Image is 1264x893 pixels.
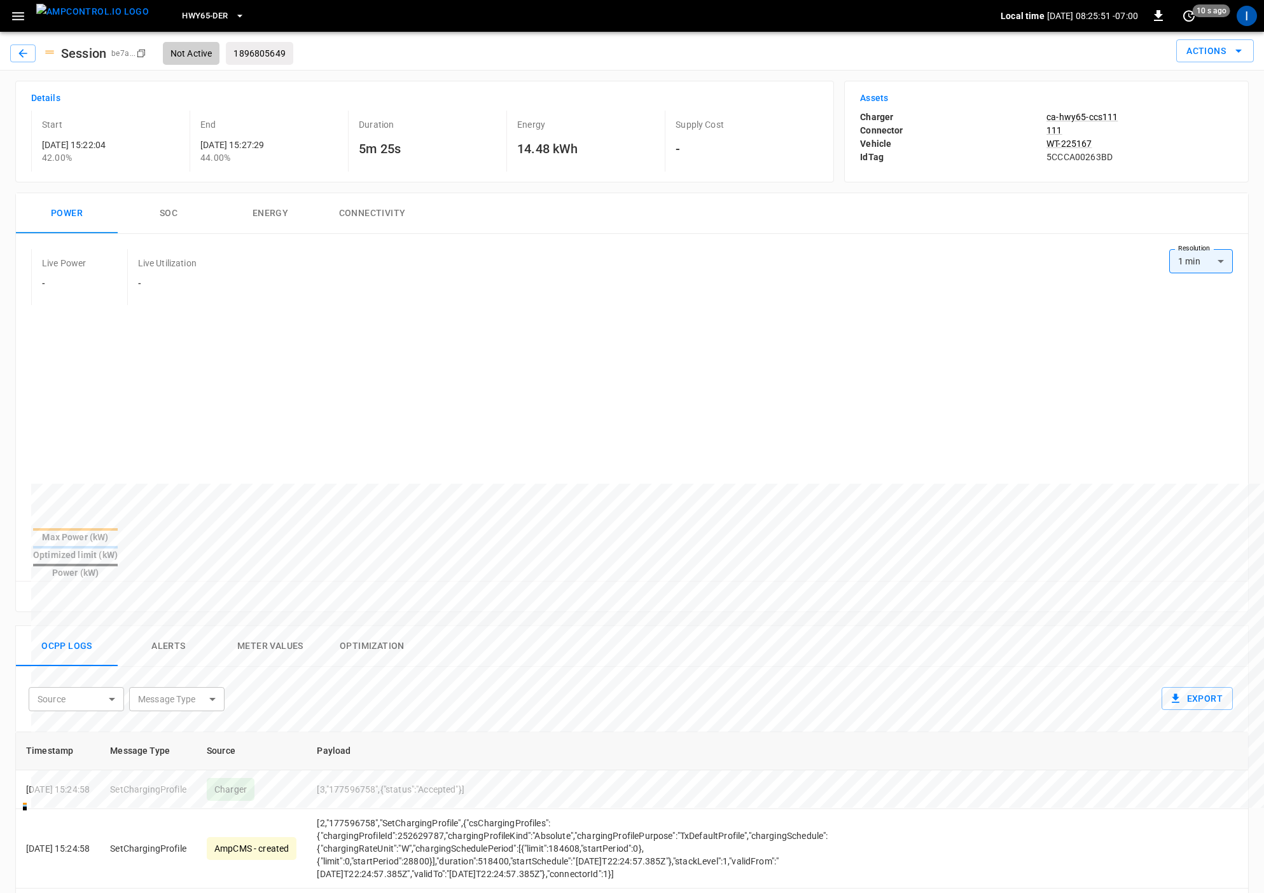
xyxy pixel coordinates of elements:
button: Optimization [321,626,423,667]
span: HWY65-DER [182,9,228,24]
p: Live Power [42,257,87,269]
button: Energy [219,193,321,234]
p: 5CCCA00263BD [1046,151,1233,163]
th: Timestamp [16,732,100,770]
p: Charger [860,111,1046,124]
img: ampcontrol.io logo [36,4,149,20]
p: Energy [517,118,660,131]
p: Vehicle [860,137,1046,151]
a: WT-225167 [1046,137,1233,150]
div: 1 min [1169,249,1233,273]
span: 10 s ago [1193,4,1230,17]
label: Resolution [1178,243,1210,254]
p: Live Utilization [138,257,197,269]
p: 42.00 % [42,151,184,164]
div: copy [135,46,148,60]
h6: - [138,277,197,291]
p: [DATE] 15:24:58 [26,842,90,855]
div: Not Active [163,42,220,65]
button: SOC [118,193,219,234]
th: Source [197,732,307,770]
th: Payload [307,732,879,770]
p: IdTag [860,151,1046,164]
span: be7a ... [111,49,136,58]
p: 1896805649 [233,47,286,60]
a: 111 [1046,124,1233,137]
a: ca-hwy65-ccs111 [1046,111,1233,123]
div: profile-icon [1237,6,1257,26]
p: Local time [1001,10,1045,22]
p: End [200,118,343,131]
h6: 14.48 kWh [517,139,660,159]
h6: 5m 25s [359,139,501,159]
th: Message Type [100,732,197,770]
p: Connector [860,124,1046,137]
button: Alerts [118,626,219,667]
button: Ocpp logs [16,626,118,667]
button: Connectivity [321,193,423,234]
button: Meter Values [219,626,321,667]
p: [DATE] 08:25:51 -07:00 [1047,10,1138,22]
h6: Session [56,43,111,64]
p: [DATE] 15:24:58 [26,783,90,796]
h6: Details [31,92,818,106]
button: Export [1162,687,1233,711]
p: Supply Cost [676,118,818,131]
button: HWY65-DER [177,4,249,29]
h6: - [676,139,818,159]
p: [DATE] 15:22:04 [42,139,184,151]
h6: - [42,277,87,291]
h6: Assets [860,92,1233,106]
p: Start [42,118,184,131]
p: [DATE] 15:27:29 [200,139,343,151]
p: Duration [359,118,501,131]
p: 44.00% [200,151,343,164]
button: Actions [1176,39,1254,63]
button: set refresh interval [1179,6,1199,26]
button: Power [16,193,118,234]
